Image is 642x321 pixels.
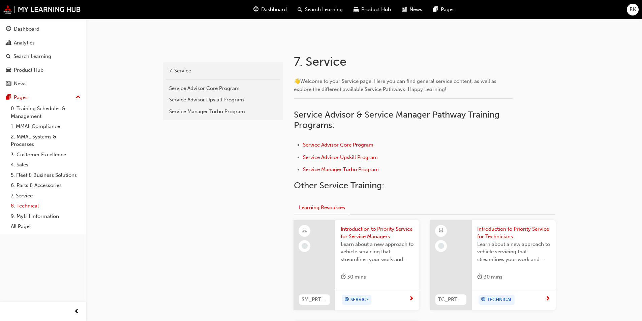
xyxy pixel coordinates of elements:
a: 6. Parts & Accessories [8,180,83,191]
div: Service Manager Turbo Program [169,108,277,116]
div: Service Advisor Core Program [169,85,277,92]
span: learningRecordVerb_NONE-icon [438,243,444,249]
span: news-icon [6,81,11,87]
div: Analytics [14,39,35,47]
a: All Pages [8,221,83,232]
span: target-icon [481,295,486,304]
a: pages-iconPages [428,3,460,17]
span: TC_PRTYSRVCE [438,296,464,303]
span: up-icon [76,93,81,102]
button: BK [627,4,639,15]
a: Analytics [3,37,83,49]
div: Product Hub [14,66,43,74]
button: DashboardAnalyticsSearch LearningProduct HubNews [3,22,83,91]
span: search-icon [6,54,11,60]
a: 8. Technical [8,201,83,211]
span: pages-icon [6,95,11,101]
span: learningResourceType_ELEARNING-icon [439,226,444,235]
span: SERVICE [350,296,369,304]
div: 7. Service [169,67,277,75]
span: chart-icon [6,40,11,46]
a: Service Advisor Upskill Program [166,94,280,106]
a: Service Advisor Core Program [303,142,373,148]
a: Service Advisor Upskill Program [303,154,378,160]
a: 9. MyLH Information [8,211,83,222]
div: Dashboard [14,25,39,33]
span: news-icon [402,5,407,14]
span: learningRecordVerb_NONE-icon [302,243,308,249]
a: 7. Service [8,191,83,201]
h1: 7. Service [294,54,515,69]
span: prev-icon [74,308,79,316]
span: Other Service Training: [294,180,384,191]
span: Dashboard [261,6,287,13]
a: 3. Customer Excellence [8,150,83,160]
img: mmal [3,5,81,14]
span: Learn about a new approach to vehicle servicing that streamlines your work and provides a quicker... [477,240,550,263]
a: Product Hub [3,64,83,76]
a: 7. Service [166,65,280,77]
a: SM_PRTYSRVCEIntroduction to Priority Service for Service ManagersLearn about a new approach to ve... [294,220,419,310]
span: guage-icon [6,26,11,32]
span: BK [630,6,636,13]
span: duration-icon [477,273,482,281]
a: car-iconProduct Hub [348,3,396,17]
a: 1. MMAL Compliance [8,121,83,132]
span: search-icon [298,5,302,14]
span: 👋 [294,78,300,84]
a: 4. Sales [8,160,83,170]
span: next-icon [409,296,414,302]
a: TC_PRTYSRVCEIntroduction to Priority Service for TechniciansLearn about a new approach to vehicle... [430,220,556,310]
a: 5. Fleet & Business Solutions [8,170,83,181]
span: Learn about a new approach to vehicle servicing that streamlines your work and provides a quicker... [341,240,414,263]
a: 0. Training Schedules & Management [8,103,83,121]
a: News [3,77,83,90]
span: learningResourceType_ELEARNING-icon [302,226,307,235]
button: Pages [3,91,83,104]
span: Pages [441,6,455,13]
span: next-icon [545,296,550,302]
a: news-iconNews [396,3,428,17]
span: News [409,6,422,13]
span: Introduction to Priority Service for Service Managers [341,225,414,240]
span: SM_PRTYSRVCE [302,296,327,303]
div: Service Advisor Upskill Program [169,96,277,104]
div: 30 mins [477,273,502,281]
span: Search Learning [305,6,343,13]
span: TECHNICAL [487,296,512,304]
span: duration-icon [341,273,346,281]
span: car-icon [354,5,359,14]
span: Welcome to your Service page. Here you can find general service content, as well as explore the d... [294,78,498,92]
a: Service Advisor Core Program [166,83,280,94]
span: guage-icon [253,5,258,14]
a: Service Manager Turbo Program [166,106,280,118]
a: search-iconSearch Learning [292,3,348,17]
a: Dashboard [3,23,83,35]
a: 2. MMAL Systems & Processes [8,132,83,150]
span: Introduction to Priority Service for Technicians [477,225,550,240]
div: News [14,80,27,88]
div: 30 mins [341,273,366,281]
div: Pages [14,94,28,101]
a: guage-iconDashboard [248,3,292,17]
a: Search Learning [3,50,83,63]
div: Search Learning [13,53,51,60]
span: Service Advisor & Service Manager Pathway Training Programs: [294,109,502,131]
span: car-icon [6,67,11,73]
span: Product Hub [361,6,391,13]
span: target-icon [344,295,349,304]
a: Service Manager Turbo Program [303,166,379,172]
span: pages-icon [433,5,438,14]
button: Learning Resources [294,201,350,214]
